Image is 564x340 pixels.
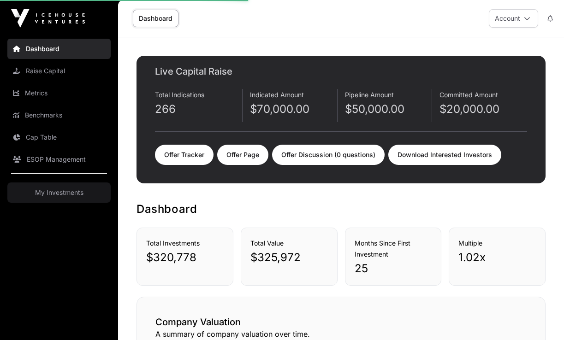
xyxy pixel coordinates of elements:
a: Download Interested Investors [388,145,501,165]
a: My Investments [7,182,111,203]
a: Offer Page [217,145,268,165]
p: 25 [355,261,432,276]
span: Total Value [250,239,284,247]
h2: Live Capital Raise [155,65,527,78]
h2: Company Valuation [155,316,527,328]
span: Committed Amount [439,91,498,99]
p: $325,972 [250,250,328,265]
p: A summary of company valuation over time. [155,328,527,340]
a: ESOP Management [7,149,111,170]
a: Offer Tracker [155,145,214,165]
p: $50,000.00 [345,102,432,117]
a: Metrics [7,83,111,103]
a: Dashboard [133,10,178,27]
p: 266 [155,102,242,117]
p: $70,000.00 [250,102,337,117]
span: Total Investments [146,239,200,247]
span: Total Indications [155,91,204,99]
p: $20,000.00 [439,102,527,117]
a: Offer Discussion (0 questions) [272,145,385,165]
button: Account [489,9,538,28]
a: Dashboard [7,39,111,59]
iframe: Chat Widget [518,296,564,340]
span: Indicated Amount [250,91,304,99]
a: Raise Capital [7,61,111,81]
a: Cap Table [7,127,111,147]
a: Benchmarks [7,105,111,125]
img: Icehouse Ventures Logo [11,9,85,28]
h1: Dashboard [137,202,546,217]
span: Pipeline Amount [345,91,394,99]
span: Months Since First Investment [355,239,410,258]
p: $320,778 [146,250,224,265]
p: 1.02x [458,250,536,265]
span: Multiple [458,239,482,247]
